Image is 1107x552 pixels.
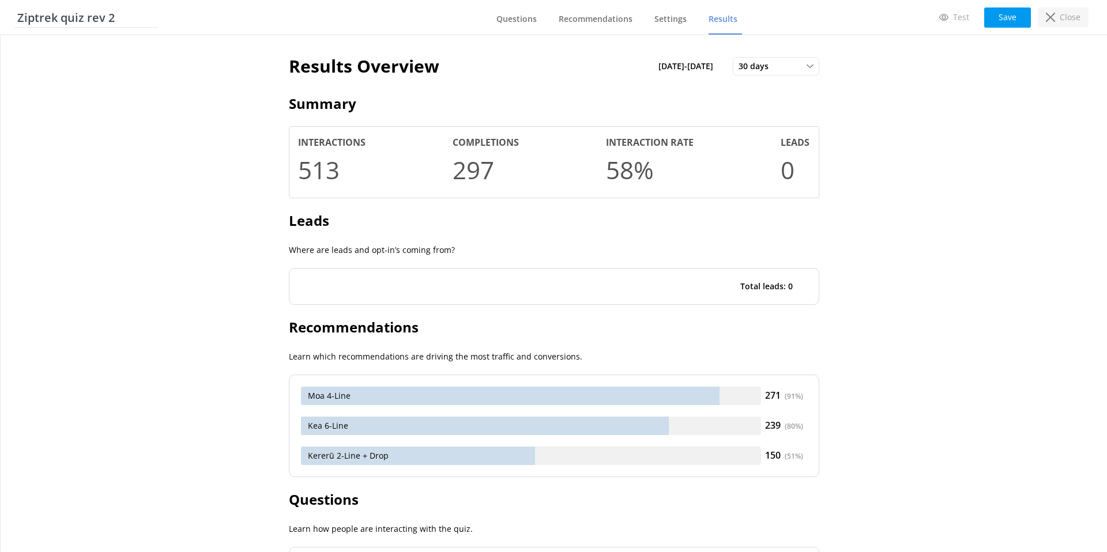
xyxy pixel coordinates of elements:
div: Kererū 2-Line + Drop [301,447,761,465]
div: Moa 4-Line [301,387,761,405]
div: Kea 6-Line [301,417,761,435]
h1: 0 [781,150,795,189]
div: ( 51 %) [785,451,803,462]
p: Test [953,11,969,24]
h1: 513 [298,150,340,189]
h1: 58% [606,150,654,189]
h4: Leads [781,135,809,150]
h1: 297 [453,150,494,189]
div: ( 91 %) [785,391,803,402]
p: Where are leads and opt-in’s coming from? [289,244,819,256]
h2: Questions [289,489,819,511]
div: 271 [761,388,807,403]
h1: Results Overview [289,52,439,80]
p: Total leads: 0 [740,280,793,293]
span: Settings [654,13,687,25]
div: 239 [761,418,807,433]
span: 30 days [739,60,775,73]
span: [DATE] - [DATE] [658,60,720,73]
span: Questions [496,13,537,25]
span: Results [709,13,737,25]
h4: Completions [453,135,519,150]
h2: Recommendations [289,316,819,338]
p: Close [1060,11,1080,24]
h2: Leads [289,210,819,232]
div: ( 80 %) [785,421,803,432]
button: Save [984,7,1031,28]
span: Recommendations [559,13,632,25]
h4: Interaction rate [606,135,694,150]
p: Learn how people are interacting with the quiz. [289,523,819,535]
p: Learn which recommendations are driving the most traffic and conversions. [289,350,819,363]
a: Test [931,7,977,27]
div: 150 [761,448,807,463]
h2: Summary [289,93,819,115]
h4: Interactions [298,135,366,150]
